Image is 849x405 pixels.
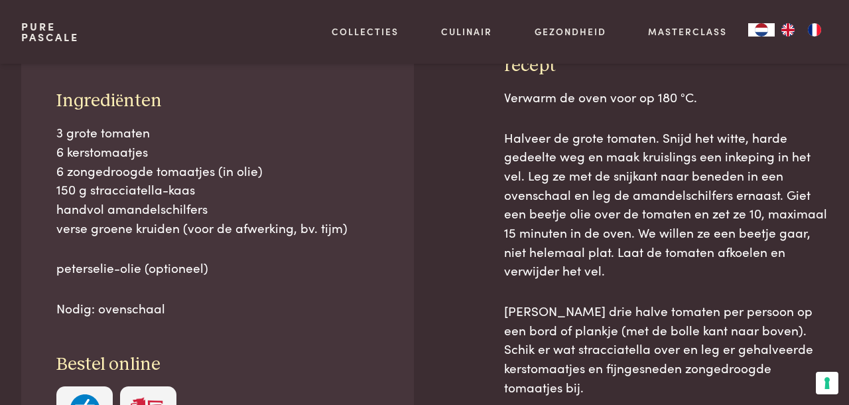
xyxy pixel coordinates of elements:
span: Nodig: ovenschaal [56,299,165,317]
span: Ingrediënten [56,92,162,110]
div: Language [748,23,775,37]
span: 150 g stracciatella-kaas [56,180,195,198]
button: Uw voorkeuren voor toestemming voor trackingtechnologieën [816,372,838,394]
a: Gezondheid [535,25,606,39]
span: peterselie-olie (optioneel) [56,258,208,276]
h3: Bestel online [56,353,379,376]
a: NL [748,23,775,37]
a: EN [775,23,801,37]
span: verse groene kruiden (voor de afwerking, bv. tijm) [56,218,348,236]
a: Collecties [332,25,399,39]
a: Culinair [441,25,492,39]
span: 6 kerstomaatjes [56,142,148,160]
span: [PERSON_NAME] drie halve tomaten per persoon op een bord of plankje (met de bolle kant naar boven). [504,301,813,339]
span: handvol amandelschilfers [56,199,208,217]
h3: recept [504,54,828,78]
span: 3 grote tomaten [56,123,150,141]
span: Halveer de grote tomaten. Snijd het witte, harde gedeelte weg en maak kruislings een inkeping in ... [504,128,827,280]
span: Schik er wat stracciatella over en leg er gehalveerde kerstomaatjes en fijngesneden zongedroogde ... [504,339,813,395]
a: PurePascale [21,21,79,42]
ul: Language list [775,23,828,37]
a: FR [801,23,828,37]
span: Verwarm de oven voor op 180 °C. [504,88,697,106]
aside: Language selected: Nederlands [748,23,828,37]
a: Masterclass [648,25,727,39]
span: 6 zongedroogde tomaatjes (in olie) [56,161,263,179]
